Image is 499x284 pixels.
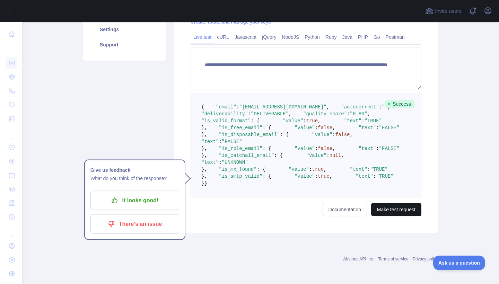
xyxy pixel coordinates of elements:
span: , [332,146,335,151]
span: "value" [306,153,327,158]
span: "deliverability" [201,111,248,117]
span: "value" [295,125,315,131]
button: Invite users [424,6,463,17]
span: }, [201,125,207,131]
a: Live test [191,32,214,43]
a: Python [302,32,323,43]
span: : { [262,125,271,131]
span: "TRUE" [365,118,382,124]
a: Postman [383,32,408,43]
a: Abstract API Inc. [343,257,374,261]
span: "text" [359,146,376,151]
div: ... [6,126,17,140]
span: , [318,118,321,124]
span: : [315,146,318,151]
span: : { [251,118,260,124]
span: "is_valid_format" [201,118,251,124]
span: "is_smtp_valid" [219,174,262,179]
span: : [303,118,306,124]
span: "" [382,104,388,110]
span: : [379,104,382,110]
span: : [315,125,318,131]
span: false [318,146,332,151]
a: Privacy policy [413,257,438,261]
span: , [326,104,329,110]
div: ... [6,42,17,55]
span: }, [201,174,207,179]
span: { [201,104,204,110]
a: Java [340,32,356,43]
span: "is_mx_found" [219,167,256,172]
span: }, [201,167,207,172]
span: : { [280,132,289,137]
span: "is_free_email" [219,125,262,131]
span: false [335,132,350,137]
span: }, [201,153,207,158]
span: : [376,125,379,131]
span: : [367,167,370,172]
span: , [367,111,370,117]
a: cURL [214,32,232,43]
span: "is_role_email" [219,146,262,151]
span: , [332,125,335,131]
span: "text" [359,125,376,131]
span: "value" [312,132,332,137]
span: "is_disposable_email" [219,132,280,137]
span: "TRUE" [370,167,387,172]
span: "is_catchall_email" [219,153,274,158]
a: Documentation [323,203,367,216]
span: true [306,118,318,124]
a: Ruby [323,32,340,43]
span: : [309,167,312,172]
span: } [201,180,204,186]
h1: Give us feedback [90,166,179,174]
span: "text" [344,118,361,124]
span: , [341,153,344,158]
span: null [330,153,341,158]
span: } [204,180,207,186]
span: false [318,125,332,131]
span: : [332,132,335,137]
span: "value" [295,146,315,151]
span: : [361,118,364,124]
span: "autocorrect" [341,104,379,110]
span: "UNKNOWN" [222,160,248,165]
span: "FALSE" [379,125,400,131]
span: "[EMAIL_ADDRESS][DOMAIN_NAME]" [239,104,326,110]
div: ... [6,224,17,238]
button: Make test request [371,203,421,216]
span: "value" [289,167,309,172]
span: , [324,167,326,172]
span: : [326,153,329,158]
span: }, [201,132,207,137]
span: true [312,167,324,172]
span: : [248,111,251,117]
span: : [219,139,221,144]
span: "value" [283,118,303,124]
a: NodeJS [279,32,302,43]
span: "text" [356,174,373,179]
span: "text" [201,160,219,165]
a: Javascript [232,32,259,43]
span: }, [201,146,207,151]
span: : [219,160,221,165]
span: "DELIVERABLE" [251,111,289,117]
span: "0.80" [350,111,367,117]
a: Go [371,32,383,43]
span: : [347,111,350,117]
span: "TRUE" [376,174,393,179]
span: : [315,174,318,179]
span: : { [262,174,271,179]
span: : [373,174,376,179]
iframe: Toggle Customer Support [433,256,485,270]
span: "quality_score" [303,111,347,117]
span: : { [257,167,265,172]
a: Terms of service [378,257,408,261]
span: : [376,146,379,151]
a: jQuery [259,32,279,43]
a: Support [91,37,157,52]
span: "FALSE" [379,146,400,151]
span: : { [262,146,271,151]
a: PHP [355,32,371,43]
span: Success [385,100,414,108]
